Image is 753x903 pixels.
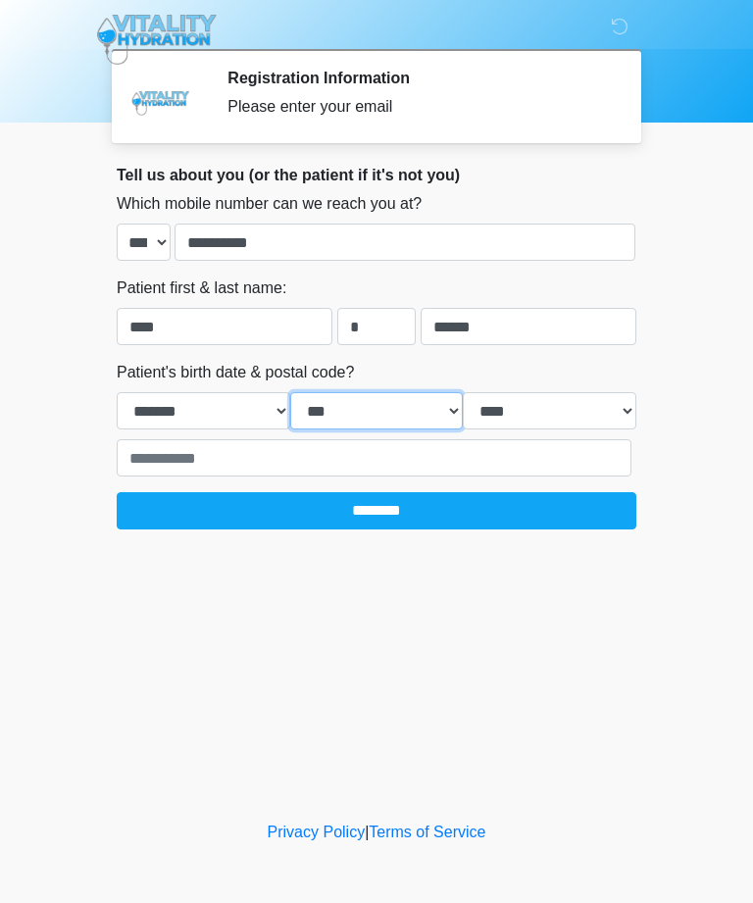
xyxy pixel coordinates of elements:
a: | [365,824,369,840]
h2: Tell us about you (or the patient if it's not you) [117,166,636,184]
img: Agent Avatar [131,69,190,127]
a: Privacy Policy [268,824,366,840]
div: Please enter your email [227,95,607,119]
img: Vitality Hydration Logo [97,15,217,65]
label: Patient first & last name: [117,276,286,300]
a: Terms of Service [369,824,485,840]
label: Patient's birth date & postal code? [117,361,354,384]
label: Which mobile number can we reach you at? [117,192,422,216]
